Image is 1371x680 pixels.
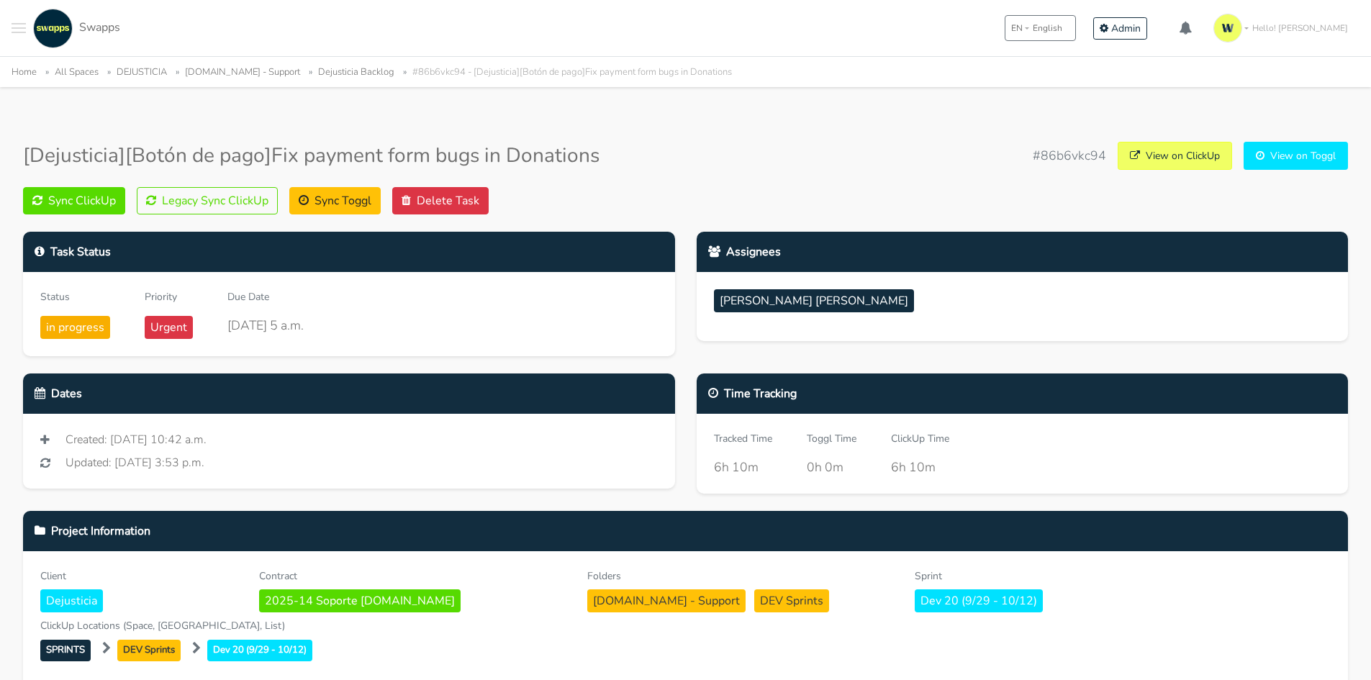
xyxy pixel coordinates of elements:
[1111,22,1141,35] span: Admin
[1213,14,1242,42] img: isotipo-3-3e143c57.png
[397,64,732,81] li: #86b6vkc94 - [Dejusticia][Botón de pago]Fix payment form bugs in Donations
[40,640,99,657] a: SPRINTS
[145,289,193,304] div: Priority
[587,591,754,609] a: [DOMAIN_NAME] - Support
[697,373,1349,414] div: Time Tracking
[30,9,120,48] a: Swapps
[117,65,167,78] a: DEJUSTICIA
[807,458,856,476] div: 0h 0m
[23,373,675,414] div: Dates
[392,187,489,214] button: Delete Task
[915,589,1043,612] span: Dev 20 (9/29 - 10/12)
[40,591,109,609] a: Dejusticia
[1252,22,1348,35] span: Hello! [PERSON_NAME]
[12,9,26,48] button: Toggle navigation menu
[259,589,461,612] span: 2025-14 Soporte [DOMAIN_NAME]
[1005,15,1076,41] button: ENEnglish
[40,316,110,339] span: in progress
[65,454,204,471] span: Updated: [DATE] 3:53 p.m.
[117,640,189,657] a: DEV Sprints
[318,65,394,78] a: Dejusticia Backlog
[65,431,207,448] span: Created: [DATE] 10:42 a.m.
[23,232,675,272] div: Task Status
[807,431,856,446] div: Toggl Time
[227,316,304,335] div: [DATE] 5 a.m.
[227,289,304,304] div: Due Date
[891,431,949,446] div: ClickUp Time
[40,289,110,304] div: Status
[259,568,566,584] div: Contract
[289,187,381,214] button: Sync Toggl
[1033,22,1062,35] span: English
[40,618,456,633] div: ClickUp Locations (Space, [GEOGRAPHIC_DATA], List)
[40,568,237,584] div: Client
[23,511,1348,551] div: Project Information
[207,640,318,657] a: Dev 20 (9/29 - 10/12)
[714,431,772,446] div: Tracked Time
[714,458,772,476] div: 6h 10m
[23,144,599,168] h3: [Dejusticia][Botón de pago]Fix payment form bugs in Donations
[145,316,193,339] span: Urgent
[1033,146,1106,165] span: #86b6vkc94
[55,65,99,78] a: All Spaces
[137,187,278,214] button: Legacy Sync ClickUp
[40,640,91,661] span: SPRINTS
[40,589,103,612] span: Dejusticia
[1208,8,1359,48] a: Hello! [PERSON_NAME]
[33,9,73,48] img: swapps-linkedin-v2.jpg
[714,289,914,312] span: [PERSON_NAME] [PERSON_NAME]
[754,589,829,612] span: DEV Sprints
[714,289,920,318] a: [PERSON_NAME] [PERSON_NAME]
[891,458,949,476] div: 6h 10m
[587,568,894,584] div: Folders
[915,568,1221,584] div: Sprint
[1118,142,1232,170] a: View on ClickUp
[79,19,120,35] span: Swapps
[1093,17,1147,40] a: Admin
[185,65,300,78] a: [DOMAIN_NAME] - Support
[915,591,1049,609] a: Dev 20 (9/29 - 10/12)
[117,640,181,661] span: DEV Sprints
[207,640,312,661] span: Dev 20 (9/29 - 10/12)
[697,232,1349,272] div: Assignees
[259,591,466,609] a: 2025-14 Soporte [DOMAIN_NAME]
[587,589,746,612] span: [DOMAIN_NAME] - Support
[754,591,835,609] a: DEV Sprints
[1244,142,1348,170] a: View on Toggl
[12,65,37,78] a: Home
[23,187,125,214] button: Sync ClickUp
